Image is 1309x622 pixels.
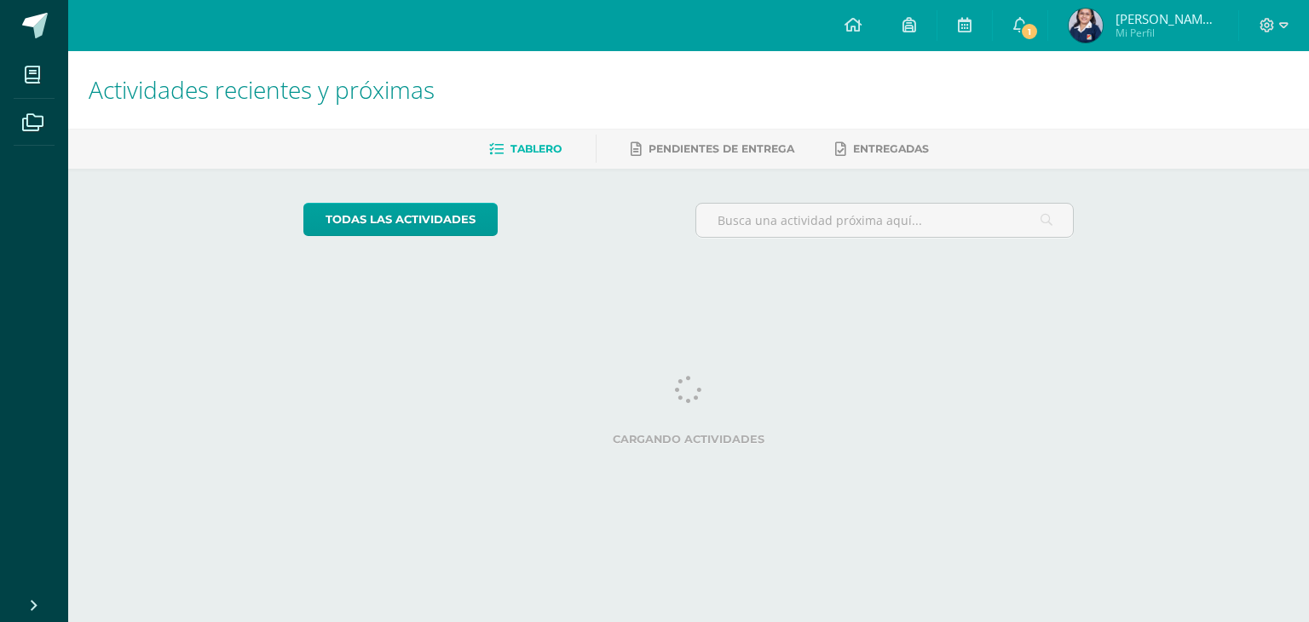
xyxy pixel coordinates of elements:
[303,203,498,236] a: todas las Actividades
[489,135,562,163] a: Tablero
[649,142,794,155] span: Pendientes de entrega
[631,135,794,163] a: Pendientes de entrega
[303,433,1075,446] label: Cargando actividades
[510,142,562,155] span: Tablero
[1020,22,1039,41] span: 1
[1116,26,1218,40] span: Mi Perfil
[89,73,435,106] span: Actividades recientes y próximas
[1116,10,1218,27] span: [PERSON_NAME] [GEOGRAPHIC_DATA]
[835,135,929,163] a: Entregadas
[853,142,929,155] span: Entregadas
[696,204,1074,237] input: Busca una actividad próxima aquí...
[1069,9,1103,43] img: 1510b84779b81bd820964abaaa720485.png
